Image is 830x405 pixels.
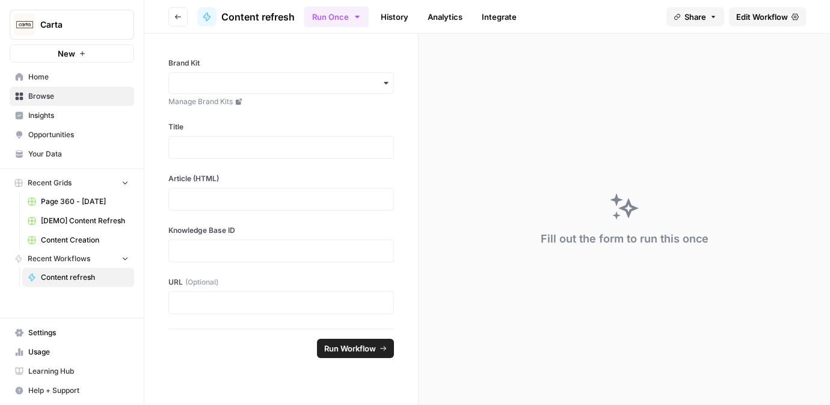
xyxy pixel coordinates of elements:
[475,7,524,26] a: Integrate
[22,211,134,230] a: [DEMO] Content Refresh
[736,11,788,23] span: Edit Workflow
[10,323,134,342] a: Settings
[10,87,134,106] a: Browse
[10,67,134,87] a: Home
[10,362,134,381] a: Learning Hub
[22,230,134,250] a: Content Creation
[168,122,394,132] label: Title
[10,106,134,125] a: Insights
[10,342,134,362] a: Usage
[168,58,394,69] label: Brand Kit
[14,14,35,36] img: Carta Logo
[168,225,394,236] label: Knowledge Base ID
[41,272,129,283] span: Content refresh
[28,385,129,396] span: Help + Support
[40,19,113,31] span: Carta
[541,230,709,247] div: Fill out the form to run this once
[10,144,134,164] a: Your Data
[10,125,134,144] a: Opportunities
[420,7,470,26] a: Analytics
[28,110,129,121] span: Insights
[324,342,376,354] span: Run Workflow
[28,178,72,188] span: Recent Grids
[666,7,724,26] button: Share
[168,96,394,107] a: Manage Brand Kits
[221,10,295,24] span: Content refresh
[41,235,129,246] span: Content Creation
[22,192,134,211] a: Page 360 - [DATE]
[28,72,129,82] span: Home
[41,215,129,226] span: [DEMO] Content Refresh
[304,7,369,27] button: Run Once
[373,7,416,26] a: History
[10,10,134,40] button: Workspace: Carta
[58,48,75,60] span: New
[197,7,295,26] a: Content refresh
[28,149,129,159] span: Your Data
[28,327,129,338] span: Settings
[22,268,134,287] a: Content refresh
[729,7,806,26] a: Edit Workflow
[684,11,706,23] span: Share
[28,129,129,140] span: Opportunities
[168,173,394,184] label: Article (HTML)
[41,196,129,207] span: Page 360 - [DATE]
[10,381,134,400] button: Help + Support
[28,347,129,357] span: Usage
[317,339,394,358] button: Run Workflow
[28,253,90,264] span: Recent Workflows
[10,45,134,63] button: New
[28,91,129,102] span: Browse
[168,277,394,288] label: URL
[28,366,129,377] span: Learning Hub
[10,174,134,192] button: Recent Grids
[185,277,218,288] span: (Optional)
[10,250,134,268] button: Recent Workflows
